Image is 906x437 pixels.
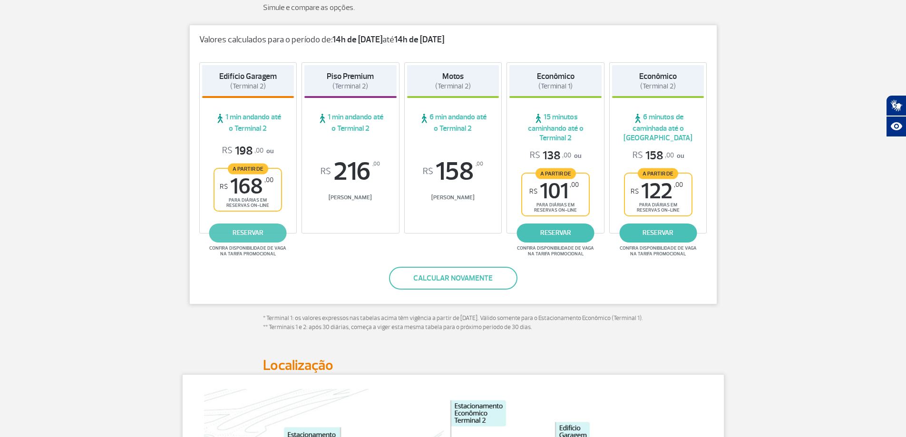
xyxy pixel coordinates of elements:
[435,82,471,91] span: (Terminal 2)
[332,34,382,45] strong: 14h de [DATE]
[407,159,499,185] span: 158
[332,82,368,91] span: (Terminal 2)
[612,112,704,143] span: 6 minutos de caminhada até o [GEOGRAPHIC_DATA]
[407,112,499,133] span: 6 min andando até o Terminal 2
[886,95,906,116] button: Abrir tradutor de língua de sinais.
[304,159,397,185] span: 216
[886,95,906,137] div: Plugin de acessibilidade da Hand Talk.
[639,71,677,81] strong: Econômico
[304,194,397,201] span: [PERSON_NAME]
[222,144,263,158] span: 198
[202,112,294,133] span: 1 min andando até o Terminal 2
[631,187,639,195] sup: R$
[372,159,380,169] sup: ,00
[223,197,273,208] span: para diárias em reservas on-line
[633,148,684,163] p: ou
[517,223,594,243] a: reservar
[208,245,288,257] span: Confira disponibilidade de vaga na tarifa promocional
[304,112,397,133] span: 1 min andando até o Terminal 2
[640,82,676,91] span: (Terminal 2)
[228,163,268,174] span: A partir de
[263,2,643,13] p: Simule e compare as opções.
[530,202,581,213] span: para diárias em reservas on-line
[423,166,433,177] sup: R$
[230,82,266,91] span: (Terminal 2)
[407,194,499,201] span: [PERSON_NAME]
[570,181,579,189] sup: ,00
[674,181,683,189] sup: ,00
[509,112,602,143] span: 15 minutos caminhando até o Terminal 2
[222,144,273,158] p: ou
[199,35,707,45] p: Valores calculados para o período de: até
[263,314,643,332] p: * Terminal 1: os valores expressos nas tabelas acima têm vigência a partir de [DATE]. Válido some...
[442,71,464,81] strong: Motos
[536,168,576,179] span: A partir de
[638,168,678,179] span: A partir de
[886,116,906,137] button: Abrir recursos assistivos.
[631,181,683,202] span: 122
[394,34,444,45] strong: 14h de [DATE]
[619,223,697,243] a: reservar
[389,267,517,290] button: Calcular novamente
[263,357,643,374] h2: Localização
[476,159,483,169] sup: ,00
[220,183,228,191] sup: R$
[219,71,277,81] strong: Edifício Garagem
[327,71,374,81] strong: Piso Premium
[529,181,579,202] span: 101
[530,148,571,163] span: 138
[529,187,537,195] sup: R$
[209,223,287,243] a: reservar
[220,176,273,197] span: 168
[530,148,581,163] p: ou
[264,176,273,184] sup: ,00
[321,166,331,177] sup: R$
[633,148,674,163] span: 158
[537,71,575,81] strong: Econômico
[633,202,683,213] span: para diárias em reservas on-line
[538,82,573,91] span: (Terminal 1)
[618,245,698,257] span: Confira disponibilidade de vaga na tarifa promocional
[516,245,595,257] span: Confira disponibilidade de vaga na tarifa promocional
